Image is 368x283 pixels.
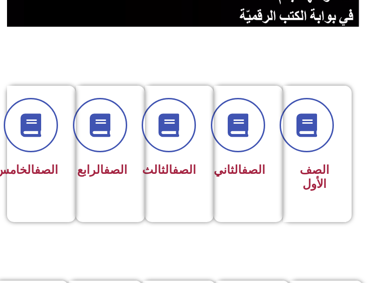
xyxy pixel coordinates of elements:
[300,163,329,191] span: الصف الأول
[173,163,196,177] a: الصف
[242,163,265,177] a: الصف
[104,163,127,177] a: الصف
[35,163,58,177] a: الصف
[142,163,196,177] span: الثالث
[214,163,265,177] span: الثاني
[77,163,127,177] span: الرابع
